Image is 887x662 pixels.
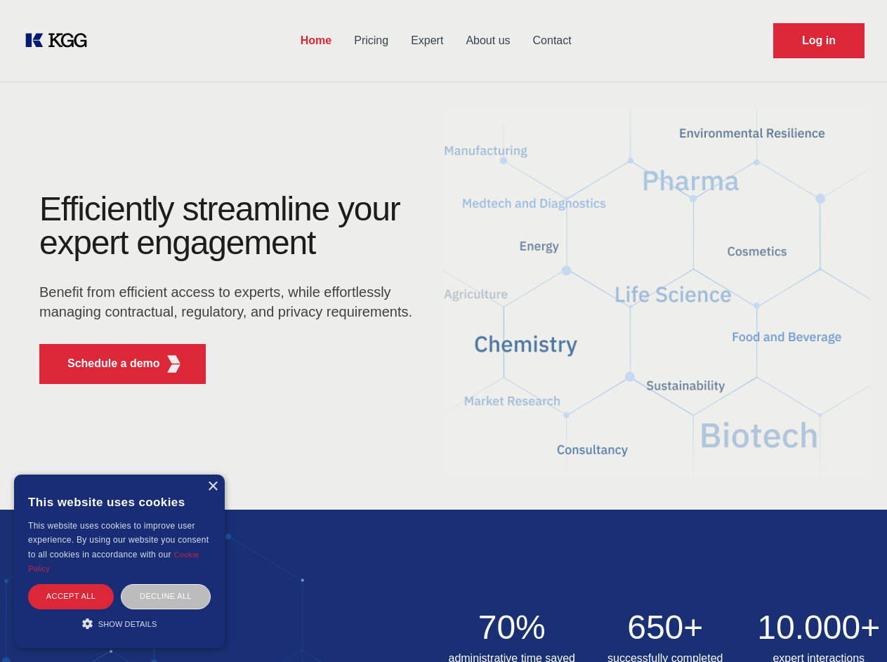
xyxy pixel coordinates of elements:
button: Schedule a demoKGG Fifth Element RED [39,344,206,384]
a: Pricing [343,22,400,59]
div: This website uses cookies [28,485,211,519]
h2: 70% [444,611,581,644]
div: Show details [28,616,211,630]
p: Benefit from efficient access to experts, while effortlessly managing contractual, regulatory, an... [39,282,421,322]
a: Contact [522,22,583,59]
div: Accept all [28,584,114,609]
a: Cookie Policy [28,550,199,573]
p: Schedule a demo [67,355,160,372]
a: Home [289,22,343,59]
a: Request Demo [773,23,865,58]
span: Show details [98,620,157,628]
a: Expert [400,22,454,59]
div: Close [207,482,218,492]
h2: 650+ [597,611,734,644]
span: This website uses cookies to improve user experience. By using our website you consent to all coo... [28,521,209,560]
img: KGG Fifth Element RED [444,91,871,496]
a: About us [454,22,521,59]
img: KGG Fifth Element RED [165,355,183,373]
div: Decline all [121,584,211,609]
h1: Efficiently streamline your expert engagement [39,192,421,260]
a: KOL Knowledge Platform: Talk to Key External Experts (KEE) [22,29,98,52]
